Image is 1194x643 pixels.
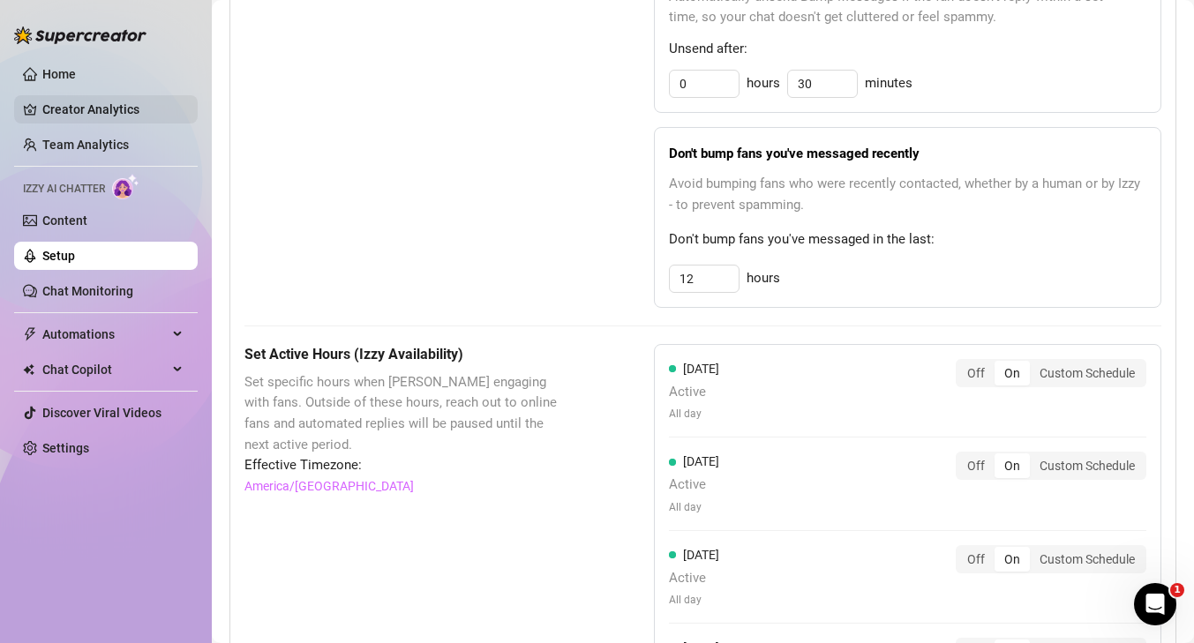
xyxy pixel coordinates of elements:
[865,73,912,94] span: minutes
[244,455,566,476] span: Effective Timezone:
[957,361,995,385] div: Off
[957,547,995,572] div: Off
[669,174,1146,215] span: Avoid bumping fans who were recently contacted, whether by a human or by Izzy - to prevent spamming.
[747,73,780,94] span: hours
[669,499,719,516] span: All day
[669,475,719,496] span: Active
[42,355,168,384] span: Chat Copilot
[995,361,1030,385] div: On
[669,568,719,589] span: Active
[1030,547,1145,572] div: Custom Schedule
[956,452,1146,480] div: segmented control
[244,372,566,455] span: Set specific hours when [PERSON_NAME] engaging with fans. Outside of these hours, reach out to on...
[669,146,920,161] strong: Don't bump fans you've messaged recently
[42,138,129,152] a: Team Analytics
[23,181,105,198] span: Izzy AI Chatter
[23,327,37,341] span: thunderbolt
[956,545,1146,573] div: segmented control
[42,67,76,81] a: Home
[1030,453,1145,478] div: Custom Schedule
[669,406,719,422] span: All day
[42,284,133,298] a: Chat Monitoring
[1170,583,1184,597] span: 1
[957,453,995,478] div: Off
[42,320,168,348] span: Automations
[244,476,414,496] a: America/[GEOGRAPHIC_DATA]
[244,344,566,365] h5: Set Active Hours (Izzy Availability)
[669,592,719,609] span: All day
[669,39,1146,60] span: Unsend after:
[683,362,719,376] span: [DATE]
[42,95,184,123] a: Creator Analytics
[669,382,719,403] span: Active
[42,213,87,228] a: Content
[112,174,139,199] img: AI Chatter
[995,453,1030,478] div: On
[995,547,1030,572] div: On
[683,548,719,562] span: [DATE]
[42,406,161,420] a: Discover Viral Videos
[956,359,1146,387] div: segmented control
[23,363,34,376] img: Chat Copilot
[42,249,75,263] a: Setup
[669,229,1146,250] span: Don't bump fans you've messaged in the last:
[42,441,89,455] a: Settings
[683,454,719,468] span: [DATE]
[747,268,780,289] span: hours
[1030,361,1145,385] div: Custom Schedule
[1134,583,1176,625] iframe: Intercom live chat
[14,26,146,44] img: logo-BBDzfeDw.svg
